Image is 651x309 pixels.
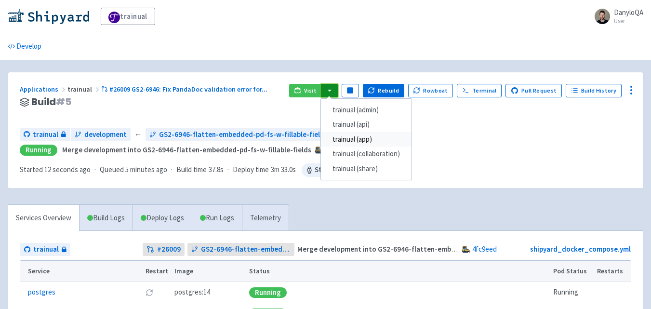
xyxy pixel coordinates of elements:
[101,85,269,94] a: #26009 GS2-6946: Fix PandaDoc validation error for...
[321,161,412,176] a: trainual (share)
[28,287,55,298] a: postgres
[530,244,631,254] a: shipyard_docker_compose.yml
[80,205,133,231] a: Build Logs
[20,145,57,156] div: Running
[62,145,311,154] strong: Merge development into GS2-6946-flatten-embedded-pd-fs-w-fillable-fields
[157,244,181,255] strong: # 26009
[201,244,291,255] span: GS2-6946-flatten-embedded-pd-fs-w-fillable-fields
[8,33,41,60] a: Develop
[20,243,70,256] a: trainual
[472,244,497,254] a: 4fc9eed
[100,165,167,174] span: Queued
[302,163,393,177] span: Stopping in 2 hr 59 min
[457,84,502,97] a: Terminal
[174,287,210,298] span: postgres:14
[8,205,79,231] a: Services Overview
[159,129,328,140] span: GS2-6946-flatten-embedded-pd-fs-w-fillable-fields
[146,128,332,141] a: GS2-6946-flatten-embedded-pd-fs-w-fillable-fields
[249,287,287,298] div: Running
[133,205,192,231] a: Deploy Logs
[134,129,142,140] span: ←
[550,261,594,282] th: Pod Status
[101,8,155,25] a: trainual
[271,164,296,175] span: 3m 33.0s
[505,84,562,97] a: Pull Request
[408,84,453,97] button: Rowboat
[187,243,294,256] a: GS2-6946-flatten-embedded-pd-fs-w-fillable-fields
[20,165,91,174] span: Started
[594,261,631,282] th: Restarts
[321,147,412,161] a: trainual (collaboration)
[304,87,317,94] span: Visit
[614,18,643,24] small: User
[56,95,71,108] span: # 5
[8,9,89,24] img: Shipyard logo
[209,164,224,175] span: 37.8s
[242,205,289,231] a: Telemetry
[297,244,546,254] strong: Merge development into GS2-6946-flatten-embedded-pd-fs-w-fillable-fields
[321,117,412,132] a: trainual (api)
[71,128,131,141] a: development
[363,84,404,97] button: Rebuild
[20,128,70,141] a: trainual
[233,164,269,175] span: Deploy time
[550,282,594,303] td: Running
[142,261,171,282] th: Restart
[321,103,412,118] a: trainual (admin)
[20,85,67,94] a: Applications
[33,244,59,255] span: trainual
[246,261,550,282] th: Status
[171,261,246,282] th: Image
[109,85,267,94] span: #26009 GS2-6946: Fix PandaDoc validation error for ...
[84,129,127,140] span: development
[31,96,71,107] span: Build
[342,84,359,97] button: Pause
[566,84,622,97] a: Build History
[589,9,643,24] a: DanyloQA User
[176,164,207,175] span: Build time
[321,132,412,147] a: trainual (app)
[614,8,643,17] span: DanyloQA
[289,84,322,97] a: Visit
[125,165,167,174] time: 5 minutes ago
[20,261,142,282] th: Service
[20,163,393,177] div: · · ·
[33,129,58,140] span: trainual
[143,243,185,256] a: #26009
[44,165,91,174] time: 12 seconds ago
[67,85,101,94] span: trainual
[192,205,242,231] a: Run Logs
[146,289,153,296] button: Restart pod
